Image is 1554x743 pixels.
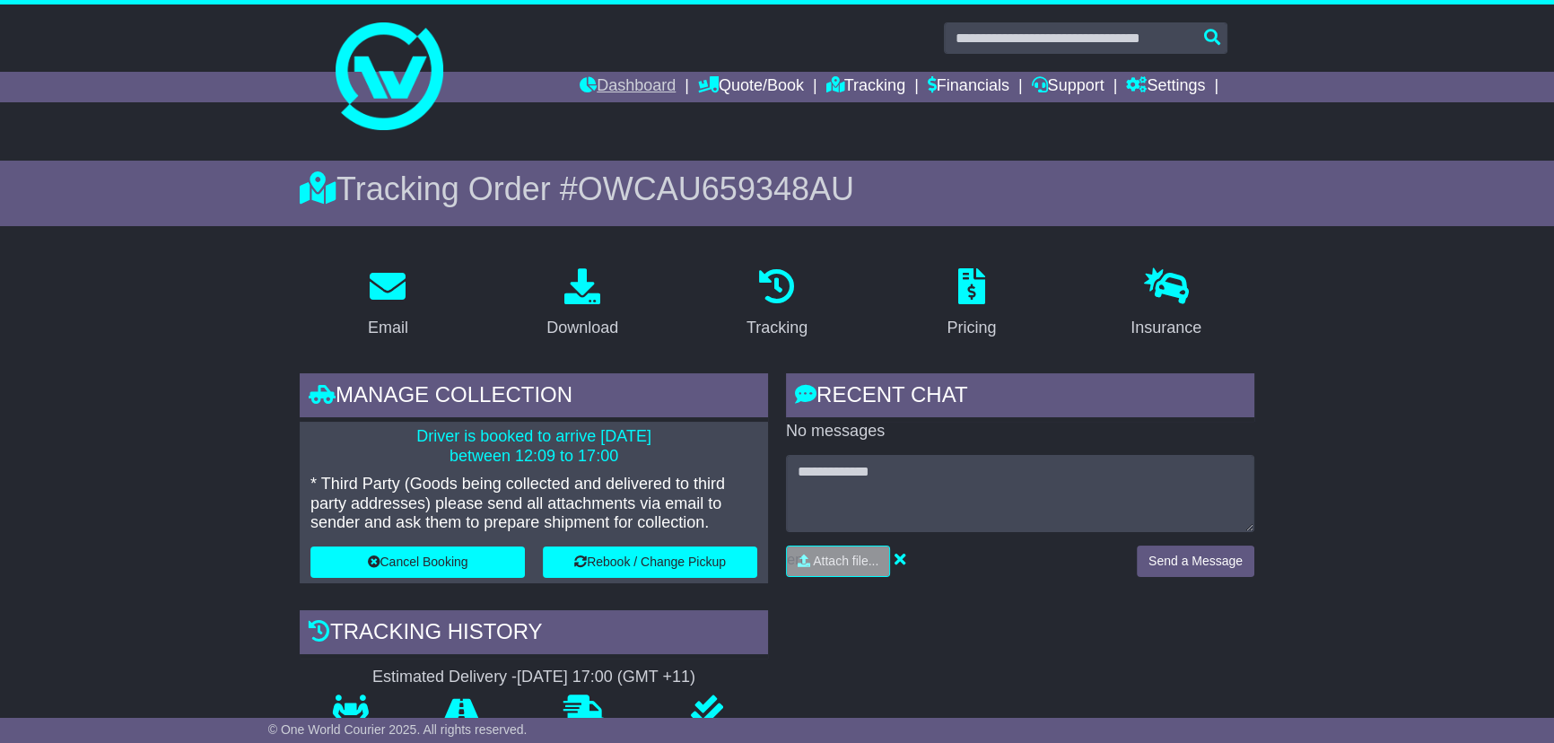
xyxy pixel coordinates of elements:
a: Pricing [935,262,1008,346]
a: Email [356,262,420,346]
div: Tracking [746,316,808,340]
a: Financials [928,72,1009,102]
div: Pricing [947,316,996,340]
p: Driver is booked to arrive [DATE] between 12:09 to 17:00 [310,427,757,466]
a: Insurance [1119,262,1213,346]
p: No messages [786,422,1254,441]
div: Manage collection [300,373,768,422]
div: Estimated Delivery - [300,668,768,687]
button: Cancel Booking [310,546,525,578]
a: Tracking [735,262,819,346]
div: Tracking history [300,610,768,659]
div: Download [546,316,618,340]
div: Insurance [1131,316,1201,340]
a: Tracking [826,72,905,102]
span: © One World Courier 2025. All rights reserved. [268,722,528,737]
a: Download [535,262,630,346]
div: [DATE] 17:00 (GMT +11) [517,668,695,687]
button: Send a Message [1137,546,1254,577]
a: Quote/Book [698,72,804,102]
p: * Third Party (Goods being collected and delivered to third party addresses) please send all atta... [310,475,757,533]
a: Support [1032,72,1104,102]
a: Dashboard [580,72,676,102]
div: Email [368,316,408,340]
button: Rebook / Change Pickup [543,546,757,578]
div: RECENT CHAT [786,373,1254,422]
span: OWCAU659348AU [578,170,854,207]
div: Tracking Order # [300,170,1254,208]
a: Settings [1126,72,1205,102]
